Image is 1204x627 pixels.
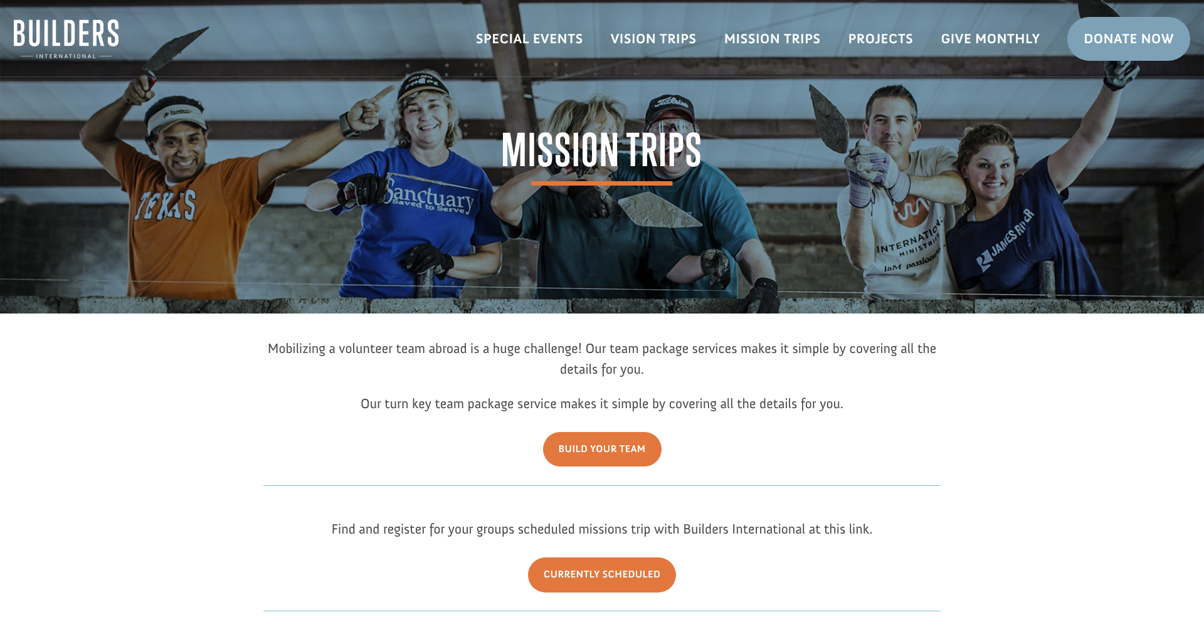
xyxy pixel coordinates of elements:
[543,432,662,466] a: Build Your Team
[268,340,937,377] span: Mobilizing a volunteer team abroad is a huge challenge! Our team package services makes it simple...
[14,19,119,58] img: Builders International
[528,557,677,592] a: Currently Scheduled
[710,21,835,57] a: Mission Trips
[835,21,927,57] a: Projects
[927,21,1053,57] a: Give Monthly
[331,520,872,537] span: Find and register for your groups scheduled missions trip with Builders International at this link.
[597,21,710,57] a: Vision Trips
[462,21,597,57] a: Special Events
[501,128,702,185] span: Mission Trips
[1067,17,1190,61] a: Donate Now
[361,395,843,412] span: Our turn key team package service makes it simple by covering all the details for you.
